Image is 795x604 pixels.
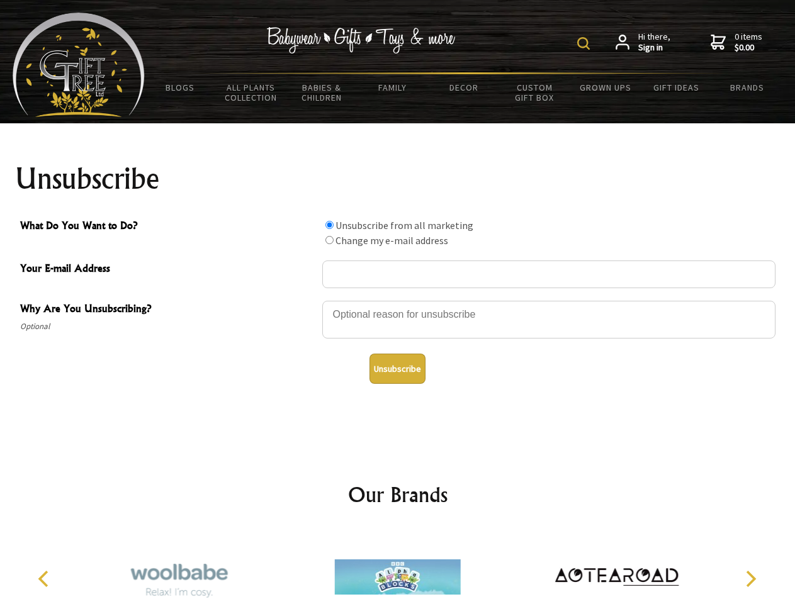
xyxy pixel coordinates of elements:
[15,164,781,194] h1: Unsubscribe
[616,31,670,53] a: Hi there,Sign in
[325,221,334,229] input: What Do You Want to Do?
[736,565,764,593] button: Next
[145,74,216,101] a: BLOGS
[322,260,775,288] input: Your E-mail Address
[641,74,712,101] a: Gift Ideas
[25,479,770,510] h2: Our Brands
[577,37,590,50] img: product search
[267,27,456,53] img: Babywear - Gifts - Toys & more
[499,74,570,111] a: Custom Gift Box
[570,74,641,101] a: Grown Ups
[325,236,334,244] input: What Do You Want to Do?
[712,74,783,101] a: Brands
[216,74,287,111] a: All Plants Collection
[369,354,426,384] button: Unsubscribe
[735,42,762,53] strong: $0.00
[20,319,316,334] span: Optional
[428,74,499,101] a: Decor
[711,31,762,53] a: 0 items$0.00
[13,13,145,117] img: Babyware - Gifts - Toys and more...
[322,301,775,338] textarea: Why Are You Unsubscribing?
[20,218,316,236] span: What Do You Want to Do?
[286,74,358,111] a: Babies & Children
[358,74,429,101] a: Family
[335,219,473,232] label: Unsubscribe from all marketing
[20,301,316,319] span: Why Are You Unsubscribing?
[335,234,448,247] label: Change my e-mail address
[31,565,59,593] button: Previous
[638,42,670,53] strong: Sign in
[735,31,762,53] span: 0 items
[20,260,316,279] span: Your E-mail Address
[638,31,670,53] span: Hi there,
